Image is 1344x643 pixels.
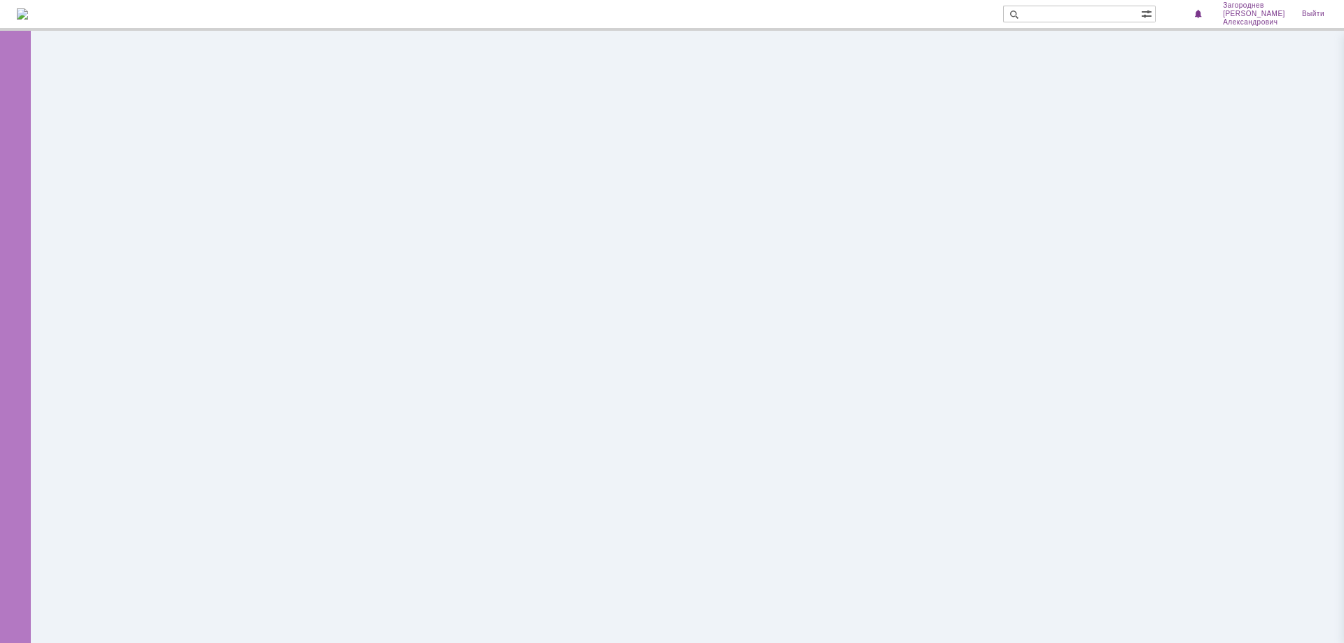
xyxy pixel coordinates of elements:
[17,8,28,20] img: logo
[17,8,28,20] a: Перейти на домашнюю страницу
[1223,1,1285,10] span: Загороднев
[1223,10,1285,18] span: [PERSON_NAME]
[1141,6,1155,20] span: Расширенный поиск
[1223,18,1285,27] span: Александрович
